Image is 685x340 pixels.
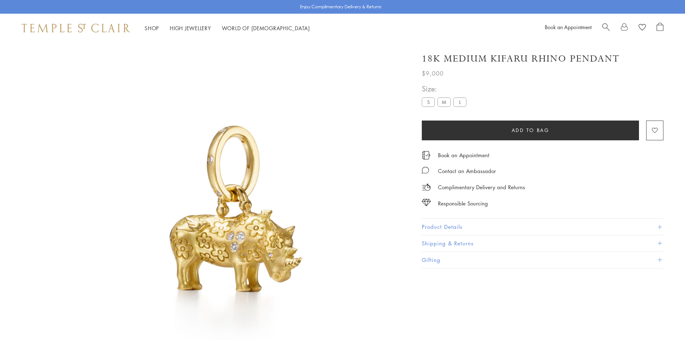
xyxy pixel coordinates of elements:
[422,167,429,174] img: MessageIcon-01_2.svg
[422,53,620,65] h1: 18K Medium Kifaru Rhino Pendant
[145,24,310,33] nav: Main navigation
[602,23,610,33] a: Search
[422,235,663,251] button: Shipping & Returns
[422,121,639,140] button: Add to bag
[422,199,431,206] img: icon_sourcing.svg
[639,23,646,33] a: View Wishlist
[422,98,435,106] label: S
[438,151,489,159] a: Book an Appointment
[300,3,382,10] p: Enjoy Complimentary Delivery & Returns
[453,98,466,106] label: L
[438,167,496,176] div: Contact an Ambassador
[438,199,488,208] div: Responsible Sourcing
[22,24,130,32] img: Temple St. Clair
[422,151,430,159] img: icon_appointment.svg
[438,98,451,106] label: M
[422,83,469,95] span: Size:
[657,23,663,33] a: Open Shopping Bag
[170,24,211,32] a: High JewelleryHigh Jewellery
[422,252,663,268] button: Gifting
[545,23,592,31] a: Book an Appointment
[422,219,663,235] button: Product Details
[422,183,431,192] img: icon_delivery.svg
[512,126,549,134] span: Add to bag
[222,24,310,32] a: World of [DEMOGRAPHIC_DATA]World of [DEMOGRAPHIC_DATA]
[145,24,159,32] a: ShopShop
[438,183,525,192] p: Complimentary Delivery and Returns
[422,69,444,78] span: $9,000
